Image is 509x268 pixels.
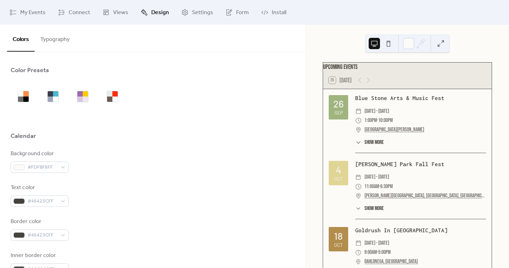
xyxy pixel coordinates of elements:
span: 6:30pm [380,182,393,191]
a: Connect [53,3,95,22]
div: ​ [355,191,362,200]
span: - [377,248,378,257]
a: [GEOGRAPHIC_DATA][PERSON_NAME] [364,125,424,134]
span: - [377,116,378,125]
span: #46423CFF [28,197,57,206]
div: 18 [334,231,343,241]
div: 26 [333,99,344,109]
span: Install [272,8,286,17]
div: ​ [355,116,362,125]
div: [PERSON_NAME] Park Fall Fest [355,159,486,169]
div: Border color [11,217,67,226]
button: ​Show more [355,138,384,146]
div: Blue Stone Arts & Music Fest [355,93,486,103]
span: [DATE] - [DATE] [364,173,389,182]
button: Typography [35,25,75,51]
span: My Events [20,8,46,17]
div: Text color [11,183,67,192]
div: ​ [355,125,362,134]
a: Install [256,3,292,22]
div: Oct [334,176,343,181]
span: Settings [192,8,213,17]
a: Form [220,3,254,22]
div: Inner border color [11,251,67,260]
span: Connect [69,8,90,17]
div: Calendar [11,132,36,140]
span: 9:00am [364,248,377,257]
div: Sep [334,110,343,115]
a: Dahlonega, [GEOGRAPHIC_DATA] [364,257,418,266]
span: #FDFBF8FF [28,163,57,172]
a: Views [97,3,134,22]
div: ​ [355,182,362,191]
div: Oct [334,243,343,247]
div: 4 [336,165,341,175]
span: Form [236,8,249,17]
a: My Events [4,3,51,22]
a: [PERSON_NAME][GEOGRAPHIC_DATA], [GEOGRAPHIC_DATA], [GEOGRAPHIC_DATA] [364,191,486,200]
span: Show more [364,138,384,146]
span: - [379,182,380,191]
div: Goldrush In [GEOGRAPHIC_DATA] [355,226,486,235]
div: Color Presets [11,66,49,75]
span: Design [151,8,169,17]
span: #46423CFF [28,231,57,240]
button: ​Show more [355,204,384,212]
span: Show more [364,204,384,212]
div: Background color [11,150,67,158]
span: 1:00pm [364,116,377,125]
div: ​ [355,107,362,116]
span: Views [113,8,128,17]
div: ​ [355,257,362,266]
span: [DATE] - [DATE] [364,107,389,116]
span: 5:00pm [378,248,391,257]
div: ​ [355,173,362,182]
a: Settings [176,3,218,22]
div: ​ [355,248,362,257]
div: ​ [355,204,362,212]
span: [DATE] - [DATE] [364,239,389,248]
div: Upcoming events [323,63,492,72]
span: 11:00am [364,182,379,191]
span: 10:00pm [378,116,393,125]
a: Design [135,3,174,22]
button: Colors [7,25,35,52]
div: ​ [355,138,362,146]
div: ​ [355,239,362,248]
